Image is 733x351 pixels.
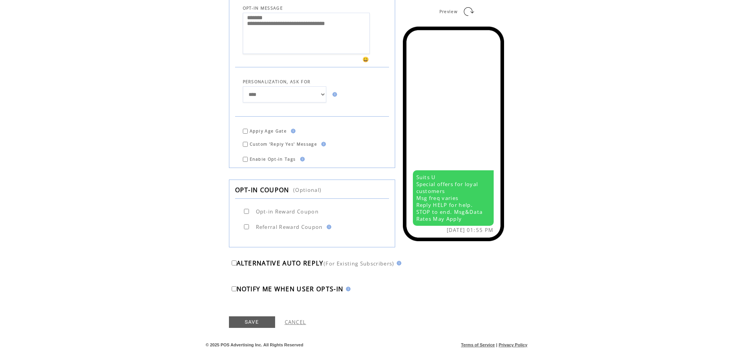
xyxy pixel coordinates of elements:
[324,260,394,267] span: (For Existing Subscribers)
[461,343,495,347] a: Terms of Service
[243,79,311,84] span: PERSONALIZATION, ASK FOR
[289,129,296,133] img: help.gif
[319,142,326,146] img: help.gif
[324,225,331,229] img: help.gif
[243,5,283,11] span: OPT-IN MESSAGE
[439,9,457,14] span: Preview
[447,227,494,233] span: [DATE] 01:55 PM
[206,343,304,347] span: © 2025 POS Advertising Inc. All Rights Reserved
[256,223,323,230] span: Referral Reward Coupon
[229,316,275,328] a: SAVE
[293,186,321,193] span: (Optional)
[250,128,287,134] span: Apply Age Gate
[235,186,289,194] span: OPT-IN COUPON
[250,156,296,162] span: Enable Opt-in Tags
[344,287,351,291] img: help.gif
[298,157,305,161] img: help.gif
[237,259,324,267] span: ALTERNATIVE AUTO REPLY
[330,92,337,97] img: help.gif
[250,141,317,147] span: Custom 'Reply Yes' Message
[394,261,401,265] img: help.gif
[237,285,344,293] span: NOTIFY ME WHEN USER OPTS-IN
[496,343,497,347] span: |
[416,174,483,222] span: Suits U Special offers for loyal customers Msg freq varies Reply HELP for help. STOP to end. Msg&...
[285,319,306,326] a: CANCEL
[256,208,319,215] span: Opt-in Reward Coupon
[499,343,528,347] a: Privacy Policy
[362,56,369,63] span: 😀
